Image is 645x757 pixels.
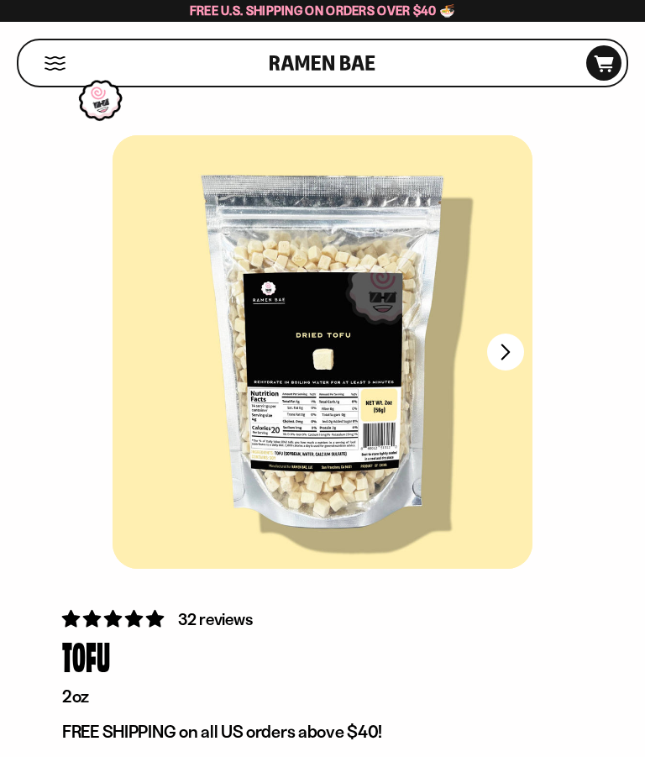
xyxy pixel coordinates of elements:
div: Tofu [62,632,110,681]
button: Next [487,334,524,371]
span: Free U.S. Shipping on Orders over $40 🍜 [190,3,456,18]
p: 2oz [62,686,583,707]
span: 4.78 stars [62,608,167,629]
span: 32 reviews [178,609,252,629]
p: FREE SHIPPING on all US orders above $40! [62,721,583,743]
button: Mobile Menu Trigger [44,56,66,71]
